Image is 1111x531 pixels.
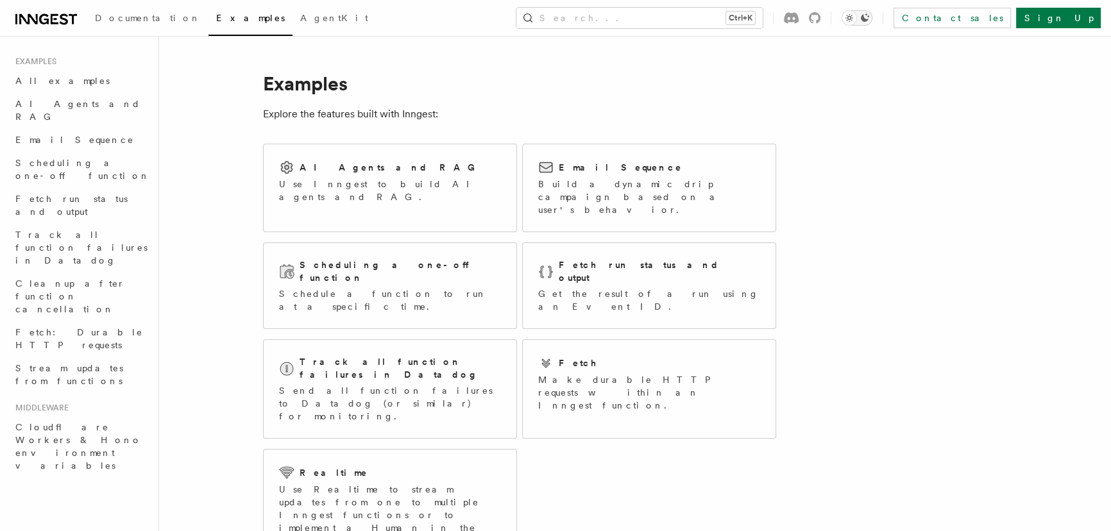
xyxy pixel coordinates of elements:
button: Toggle dark mode [842,10,872,26]
span: Cleanup after function cancellation [15,278,125,314]
kbd: Ctrl+K [726,12,755,24]
a: Fetch run status and outputGet the result of a run using an Event ID. [522,242,776,329]
span: Stream updates from functions [15,363,123,386]
a: Cloudflare Workers & Hono environment variables [10,416,151,477]
a: Scheduling a one-off functionSchedule a function to run at a specific time. [263,242,517,329]
span: Middleware [10,403,69,413]
span: Track all function failures in Datadog [15,230,148,265]
p: Make durable HTTP requests within an Inngest function. [538,373,760,412]
h2: Track all function failures in Datadog [300,355,501,381]
p: Explore the features built with Inngest: [263,105,776,123]
button: Search...Ctrl+K [516,8,763,28]
a: Scheduling a one-off function [10,151,151,187]
span: Documentation [95,13,201,23]
p: Send all function failures to Datadog (or similar) for monitoring. [279,384,501,423]
h2: Scheduling a one-off function [300,258,501,284]
span: Examples [10,56,56,67]
p: Schedule a function to run at a specific time. [279,287,501,313]
a: Cleanup after function cancellation [10,272,151,321]
p: Use Inngest to build AI agents and RAG. [279,178,501,203]
a: Email SequenceBuild a dynamic drip campaign based on a user's behavior. [522,144,776,232]
span: Cloudflare Workers & Hono environment variables [15,422,142,471]
span: Scheduling a one-off function [15,158,150,181]
a: Track all function failures in Datadog [10,223,151,272]
span: Email Sequence [15,135,134,145]
span: Fetch: Durable HTTP requests [15,327,143,350]
a: Examples [208,4,293,36]
h1: Examples [263,72,776,95]
h2: Fetch [559,357,598,369]
a: Email Sequence [10,128,151,151]
span: Fetch run status and output [15,194,128,217]
a: AgentKit [293,4,376,35]
p: Build a dynamic drip campaign based on a user's behavior. [538,178,760,216]
a: Documentation [87,4,208,35]
h2: Fetch run status and output [559,258,760,284]
a: AI Agents and RAG [10,92,151,128]
span: AI Agents and RAG [15,99,140,122]
span: AgentKit [300,13,368,23]
span: All examples [15,76,110,86]
a: Sign Up [1016,8,1101,28]
h2: AI Agents and RAG [300,161,482,174]
a: Stream updates from functions [10,357,151,392]
a: FetchMake durable HTTP requests within an Inngest function. [522,339,776,439]
a: Fetch run status and output [10,187,151,223]
a: Contact sales [894,8,1011,28]
h2: Email Sequence [559,161,683,174]
h2: Realtime [300,466,368,479]
p: Get the result of a run using an Event ID. [538,287,760,313]
a: Track all function failures in DatadogSend all function failures to Datadog (or similar) for moni... [263,339,517,439]
span: Examples [216,13,285,23]
a: All examples [10,69,151,92]
a: AI Agents and RAGUse Inngest to build AI agents and RAG. [263,144,517,232]
a: Fetch: Durable HTTP requests [10,321,151,357]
